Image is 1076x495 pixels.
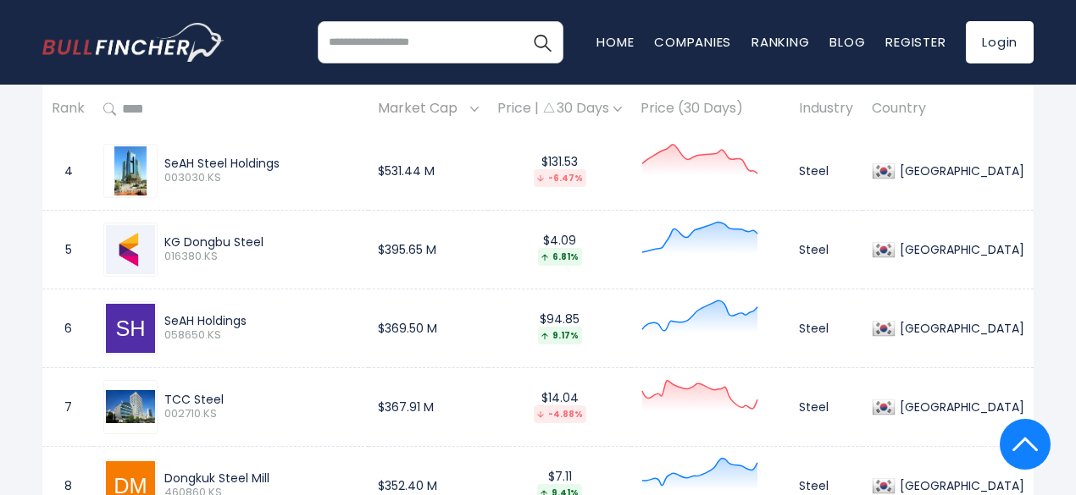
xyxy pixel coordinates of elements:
[369,289,488,367] td: $369.50 M
[862,85,1034,135] th: Country
[896,242,1024,257] div: [GEOGRAPHIC_DATA]
[42,131,94,210] td: 4
[596,33,634,51] a: Home
[829,33,865,51] a: Blog
[497,311,622,344] div: $94.85
[369,210,488,289] td: $395.65 M
[752,33,809,51] a: Ranking
[896,478,1024,493] div: [GEOGRAPHIC_DATA]
[369,367,488,446] td: $367.91 M
[534,405,586,423] div: -4.88%
[164,250,359,264] span: 016380.KS
[896,163,1024,179] div: [GEOGRAPHIC_DATA]
[42,210,94,289] td: 5
[790,85,862,135] th: Industry
[164,470,359,486] div: Dongkuk Steel Mill
[790,367,862,446] td: Steel
[538,248,582,266] div: 6.81%
[885,33,946,51] a: Register
[369,131,488,210] td: $531.44 M
[164,407,359,421] span: 002710.KS
[497,154,622,187] div: $131.53
[497,101,622,118] div: Price | 30 Days
[164,171,359,185] span: 003030.KS
[42,85,94,135] th: Rank
[106,390,155,423] img: 002710.KS.png
[790,210,862,289] td: Steel
[42,367,94,446] td: 7
[497,233,622,266] div: $4.09
[378,96,466,123] span: Market Cap
[164,234,359,250] div: KG Dongbu Steel
[42,289,94,367] td: 6
[164,328,359,343] span: 058650.KS
[654,33,731,51] a: Companies
[42,23,225,62] a: Go to homepage
[790,289,862,367] td: Steel
[790,131,862,210] td: Steel
[106,225,155,274] img: 016380.KS.png
[896,321,1024,336] div: [GEOGRAPHIC_DATA]
[164,392,359,407] div: TCC Steel
[631,85,790,135] th: Price (30 Days)
[164,156,359,171] div: SeAH Steel Holdings
[538,327,582,344] div: 9.17%
[966,21,1034,63] a: Login
[896,399,1024,415] div: [GEOGRAPHIC_DATA]
[497,390,622,423] div: $14.04
[534,169,586,187] div: -6.47%
[521,21,563,63] button: Search
[42,23,225,62] img: bullfincher logo
[164,313,359,328] div: SeAH Holdings
[114,146,147,195] img: 003030.KS.png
